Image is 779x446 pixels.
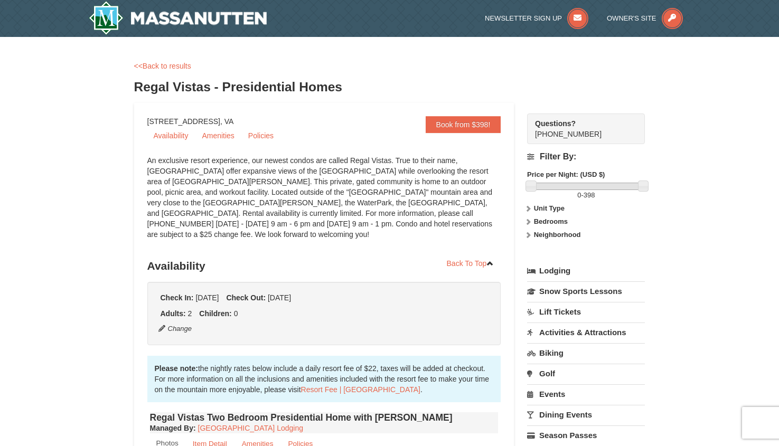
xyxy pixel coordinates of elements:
strong: Neighborhood [534,231,581,239]
img: Massanutten Resort Logo [89,1,267,35]
span: [PHONE_NUMBER] [535,118,626,138]
div: An exclusive resort experience, our newest condos are called Regal Vistas. True to their name, [G... [147,155,501,250]
a: Massanutten Resort [89,1,267,35]
a: Back To Top [440,255,501,271]
span: Managed By [150,424,193,432]
a: Owner's Site [607,14,683,22]
h3: Availability [147,255,501,277]
h3: Regal Vistas - Presidential Homes [134,77,645,98]
a: Snow Sports Lessons [527,281,645,301]
a: Lodging [527,261,645,280]
a: Dining Events [527,405,645,424]
span: Owner's Site [607,14,656,22]
strong: Adults: [161,309,186,318]
strong: Check Out: [226,293,266,302]
a: Policies [242,128,280,144]
h4: Regal Vistas Two Bedroom Presidential Home with [PERSON_NAME] [150,412,499,423]
strong: Children: [199,309,231,318]
span: [DATE] [195,293,219,302]
span: 398 [584,191,595,199]
a: Activities & Attractions [527,322,645,342]
strong: Price per Night: (USD $) [527,170,605,178]
a: Newsletter Sign Up [485,14,588,22]
a: <<Back to results [134,62,191,70]
strong: Unit Type [534,204,565,212]
strong: Questions? [535,119,576,128]
span: Newsletter Sign Up [485,14,562,22]
strong: Please note: [155,364,198,373]
span: 0 [234,309,238,318]
div: the nightly rates below include a daily resort fee of $22, taxes will be added at checkout. For m... [147,356,501,402]
a: Resort Fee | [GEOGRAPHIC_DATA] [301,385,420,394]
strong: Bedrooms [534,217,568,225]
strong: Check In: [161,293,194,302]
button: Change [158,323,193,335]
a: Events [527,384,645,404]
span: 0 [577,191,581,199]
a: Golf [527,364,645,383]
span: [DATE] [268,293,291,302]
h4: Filter By: [527,152,645,162]
label: - [527,190,645,201]
a: Book from $398! [426,116,501,133]
a: Season Passes [527,425,645,445]
a: Availability [147,128,195,144]
strong: : [150,424,196,432]
a: [GEOGRAPHIC_DATA] Lodging [198,424,303,432]
span: 2 [188,309,192,318]
a: Biking [527,343,645,363]
a: Lift Tickets [527,302,645,321]
a: Amenities [195,128,240,144]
